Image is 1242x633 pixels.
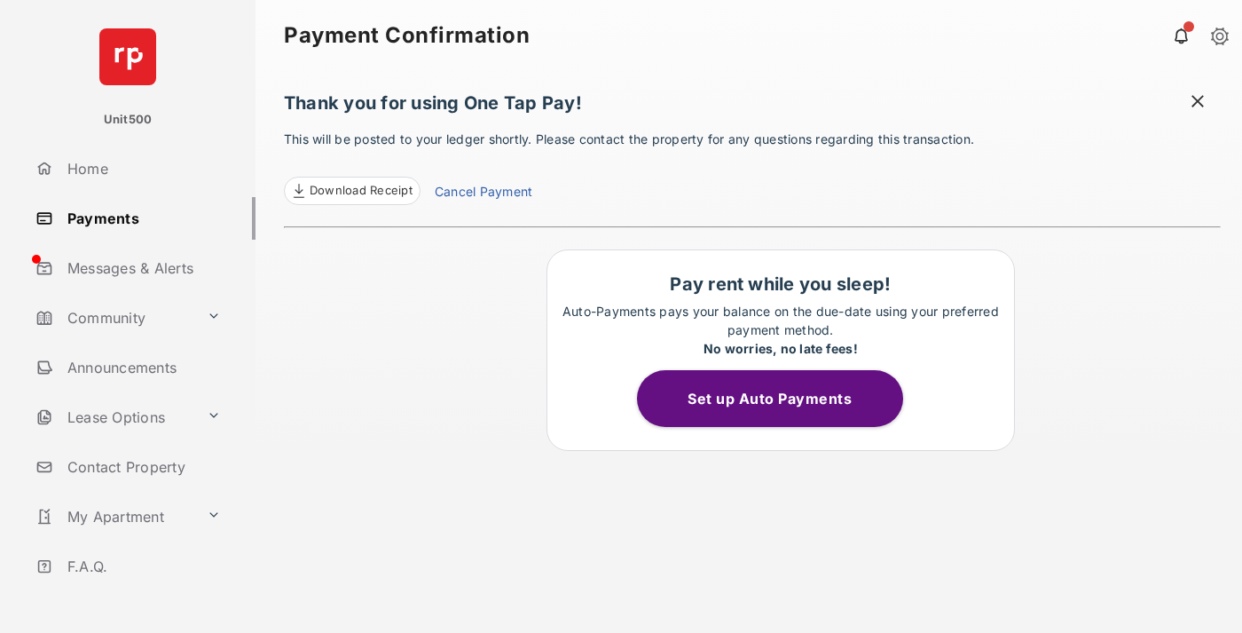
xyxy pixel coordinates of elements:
h1: Thank you for using One Tap Pay! [284,92,1221,123]
a: Download Receipt [284,177,421,205]
a: Announcements [28,346,255,389]
a: F.A.Q. [28,545,255,588]
div: No worries, no late fees! [556,339,1005,358]
p: Unit500 [104,111,153,129]
a: Lease Options [28,396,200,439]
strong: Payment Confirmation [284,25,530,46]
button: Set up Auto Payments [637,370,903,427]
a: My Apartment [28,495,200,538]
p: This will be posted to your ledger shortly. Please contact the property for any questions regardi... [284,130,1221,205]
img: svg+xml;base64,PHN2ZyB4bWxucz0iaHR0cDovL3d3dy53My5vcmcvMjAwMC9zdmciIHdpZHRoPSI2NCIgaGVpZ2h0PSI2NC... [99,28,156,85]
a: Payments [28,197,255,240]
a: Community [28,297,200,339]
a: Contact Property [28,446,255,488]
h1: Pay rent while you sleep! [556,273,1005,295]
a: Set up Auto Payments [637,390,924,407]
a: Home [28,147,255,190]
span: Download Receipt [310,182,413,200]
a: Cancel Payment [435,182,532,205]
a: Messages & Alerts [28,247,255,289]
p: Auto-Payments pays your balance on the due-date using your preferred payment method. [556,302,1005,358]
